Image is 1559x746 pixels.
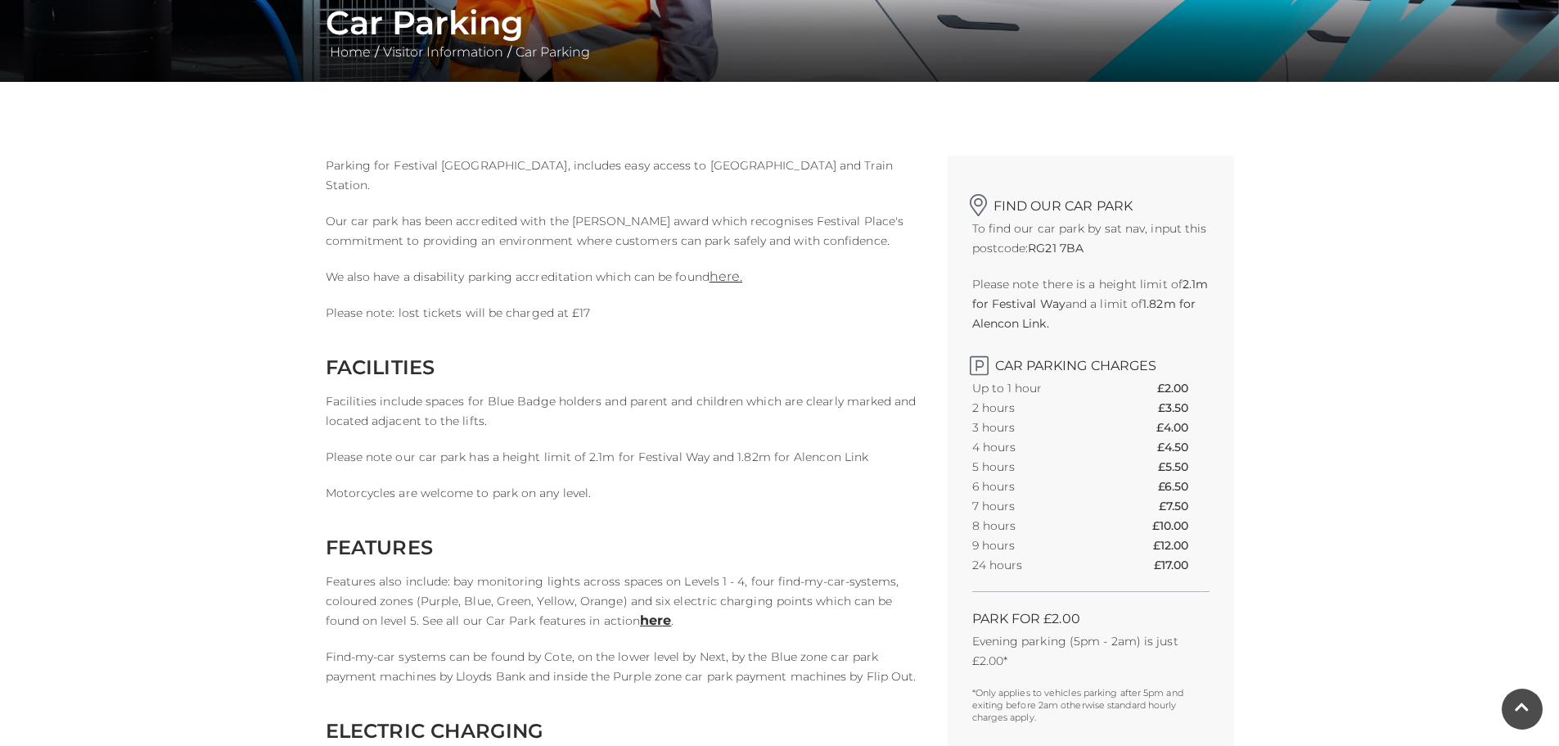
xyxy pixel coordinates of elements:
[1153,536,1210,555] th: £12.00
[972,398,1103,418] th: 2 hours
[326,536,923,559] h2: FEATURES
[1154,555,1210,575] th: £17.00
[972,378,1103,398] th: Up to 1 hour
[972,536,1103,555] th: 9 hours
[326,447,923,467] p: Please note our car park has a height limit of 2.1m for Festival Way and 1.82m for Alencon Link
[1157,437,1209,457] th: £4.50
[972,219,1210,258] p: To find our car park by sat nav, input this postcode:
[313,3,1246,62] div: / /
[972,350,1210,373] h2: Car Parking Charges
[1158,457,1209,477] th: £5.50
[326,647,923,686] p: Find-my-car systems can be found by Cote, on the lower level by Next, by the Blue zone car park p...
[972,496,1103,516] th: 7 hours
[972,437,1103,457] th: 4 hours
[326,483,923,503] p: Motorcycles are welcome to park on any level.
[972,477,1103,496] th: 6 hours
[326,158,893,192] span: Parking for Festival [GEOGRAPHIC_DATA], includes easy access to [GEOGRAPHIC_DATA] and Train Station.
[379,44,507,60] a: Visitor Information
[1152,516,1210,536] th: £10.00
[972,274,1210,333] p: Please note there is a height limit of and a limit of
[326,572,923,631] p: Features also include: bay monitoring lights across spaces on Levels 1 - 4, four find-my-car-syst...
[972,516,1103,536] th: 8 hours
[972,687,1210,724] p: *Only applies to vehicles parking after 5pm and exiting before 2am otherwise standard hourly char...
[326,44,375,60] a: Home
[1158,477,1209,496] th: £6.50
[1159,496,1209,516] th: £7.50
[326,267,923,287] p: We also have a disability parking accreditation which can be found
[710,269,742,284] a: here.
[1158,398,1209,418] th: £3.50
[326,719,923,743] h2: ELECTRIC CHARGING
[1156,418,1209,437] th: £4.00
[326,211,923,251] p: Our car park has been accredited with the [PERSON_NAME] award which recognises Festival Place's c...
[640,613,671,628] a: here
[1028,241,1084,255] strong: RG21 7BA
[326,391,923,431] p: Facilities include spaces for Blue Badge holders and parent and children which are clearly marked...
[972,418,1103,437] th: 3 hours
[511,44,594,60] a: Car Parking
[972,555,1103,575] th: 24 hours
[972,611,1210,626] h2: PARK FOR £2.00
[972,188,1210,214] h2: Find our car park
[1157,378,1209,398] th: £2.00
[326,3,1234,43] h1: Car Parking
[972,631,1210,671] p: Evening parking (5pm - 2am) is just £2.00*
[326,303,923,323] p: Please note: lost tickets will be charged at £17
[972,457,1103,477] th: 5 hours
[326,355,923,379] h2: FACILITIES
